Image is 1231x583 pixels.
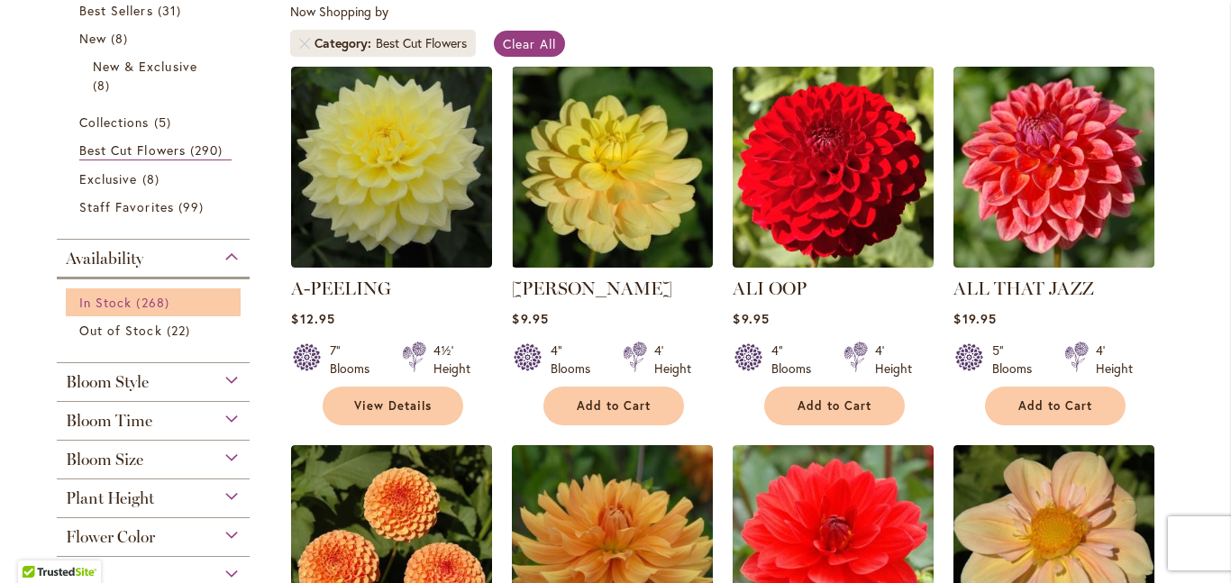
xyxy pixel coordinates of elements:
[512,310,548,327] span: $9.95
[79,294,132,311] span: In Stock
[66,488,154,508] span: Plant Height
[79,141,186,159] span: Best Cut Flowers
[512,278,672,299] a: [PERSON_NAME]
[79,198,174,215] span: Staff Favorites
[953,310,996,327] span: $19.95
[953,67,1154,268] img: ALL THAT JAZZ
[494,31,565,57] a: Clear All
[733,278,807,299] a: ALI OOP
[1018,398,1092,414] span: Add to Cart
[771,342,822,378] div: 4" Blooms
[354,398,432,414] span: View Details
[798,398,871,414] span: Add to Cart
[79,322,162,339] span: Out of Stock
[577,398,651,414] span: Add to Cart
[167,321,195,340] span: 22
[433,342,470,378] div: 4½' Height
[93,58,197,75] span: New & Exclusive
[376,34,467,52] div: Best Cut Flowers
[136,293,173,312] span: 268
[543,387,684,425] button: Add to Cart
[111,29,132,48] span: 8
[291,254,492,271] a: A-Peeling
[330,342,380,378] div: 7" Blooms
[323,387,463,425] a: View Details
[66,450,143,469] span: Bloom Size
[142,169,164,188] span: 8
[79,114,150,131] span: Collections
[654,342,691,378] div: 4' Height
[154,113,176,132] span: 5
[79,113,232,132] a: Collections
[79,197,232,216] a: Staff Favorites
[66,411,152,431] span: Bloom Time
[79,30,106,47] span: New
[291,310,334,327] span: $12.95
[512,254,713,271] a: AHOY MATEY
[1096,342,1133,378] div: 4' Height
[158,1,186,20] span: 31
[79,321,232,340] a: Out of Stock 22
[299,38,310,49] a: Remove Category Best Cut Flowers
[79,293,232,312] a: In Stock 268
[291,278,391,299] a: A-PEELING
[733,310,769,327] span: $9.95
[764,387,905,425] button: Add to Cart
[315,34,376,52] span: Category
[512,67,713,268] img: AHOY MATEY
[992,342,1043,378] div: 5" Blooms
[79,170,137,187] span: Exclusive
[14,519,64,569] iframe: Launch Accessibility Center
[985,387,1126,425] button: Add to Cart
[66,372,149,392] span: Bloom Style
[953,278,1094,299] a: ALL THAT JAZZ
[79,29,232,48] a: New
[93,76,114,95] span: 8
[79,141,232,160] a: Best Cut Flowers
[79,2,153,19] span: Best Sellers
[66,527,155,547] span: Flower Color
[551,342,601,378] div: 4" Blooms
[79,169,232,188] a: Exclusive
[733,254,934,271] a: ALI OOP
[291,67,492,268] img: A-Peeling
[93,57,218,95] a: New &amp; Exclusive
[178,197,208,216] span: 99
[66,249,143,269] span: Availability
[733,67,934,268] img: ALI OOP
[290,3,388,20] span: Now Shopping by
[875,342,912,378] div: 4' Height
[79,1,232,20] a: Best Sellers
[190,141,227,159] span: 290
[953,254,1154,271] a: ALL THAT JAZZ
[503,35,556,52] span: Clear All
